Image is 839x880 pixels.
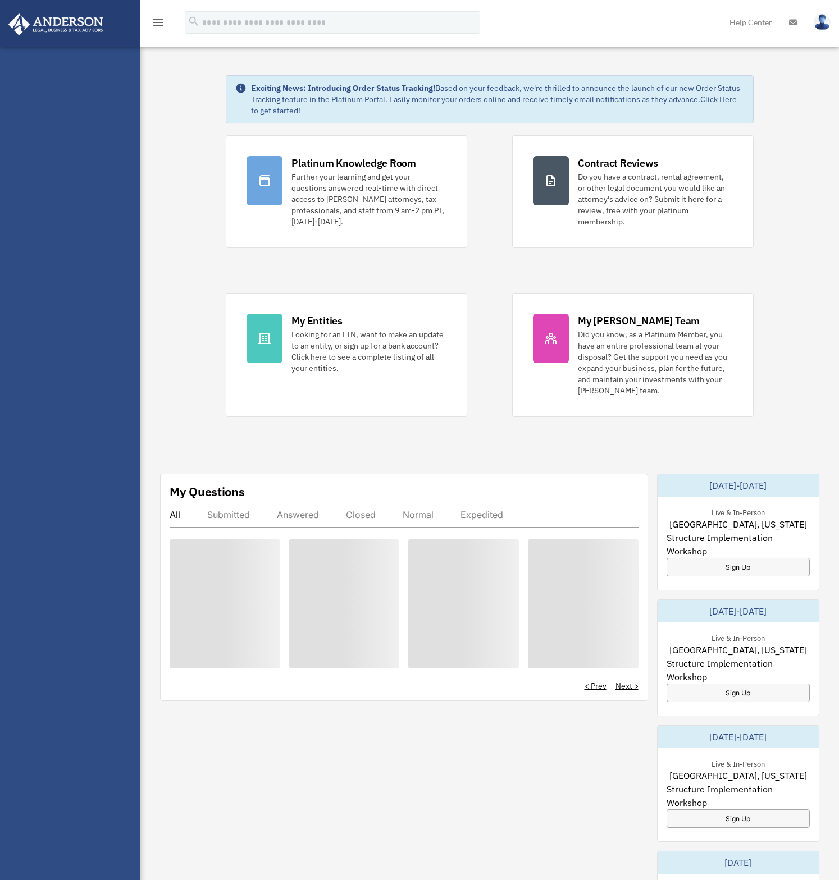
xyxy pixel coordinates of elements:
span: [GEOGRAPHIC_DATA], [US_STATE] [669,643,807,657]
i: menu [152,16,165,29]
div: Live & In-Person [703,506,774,517]
a: My Entities Looking for an EIN, want to make an update to an entity, or sign up for a bank accoun... [226,293,467,417]
a: menu [152,20,165,29]
span: Structure Implementation Workshop [667,782,810,809]
a: Next > [615,680,639,691]
a: < Prev [585,680,607,691]
div: Do you have a contract, rental agreement, or other legal document you would like an attorney's ad... [578,171,733,227]
div: Live & In-Person [703,757,774,769]
a: Contract Reviews Do you have a contract, rental agreement, or other legal document you would like... [512,135,754,248]
div: [DATE]-[DATE] [658,726,819,748]
div: Live & In-Person [703,631,774,643]
div: Further your learning and get your questions answered real-time with direct access to [PERSON_NAM... [291,171,446,227]
div: Looking for an EIN, want to make an update to an entity, or sign up for a bank account? Click her... [291,329,446,374]
div: Normal [403,509,434,520]
a: Sign Up [667,684,810,702]
strong: Exciting News: Introducing Order Status Tracking! [251,83,435,93]
div: All [170,509,180,520]
div: Submitted [207,509,250,520]
div: [DATE]-[DATE] [658,474,819,497]
div: [DATE] [658,851,819,874]
a: Click Here to get started! [251,94,737,116]
a: Sign Up [667,809,810,828]
a: Platinum Knowledge Room Further your learning and get your questions answered real-time with dire... [226,135,467,248]
div: Closed [346,509,376,520]
div: Expedited [460,509,503,520]
div: Based on your feedback, we're thrilled to announce the launch of our new Order Status Tracking fe... [251,82,744,116]
div: My Entities [291,314,342,328]
div: Contract Reviews [578,156,658,170]
a: My [PERSON_NAME] Team Did you know, as a Platinum Member, you have an entire professional team at... [512,293,754,417]
img: Anderson Advisors Platinum Portal [5,13,107,35]
span: Structure Implementation Workshop [667,657,810,684]
span: [GEOGRAPHIC_DATA], [US_STATE] [669,517,807,531]
img: User Pic [814,14,831,30]
div: Did you know, as a Platinum Member, you have an entire professional team at your disposal? Get th... [578,329,733,396]
a: Sign Up [667,558,810,576]
span: [GEOGRAPHIC_DATA], [US_STATE] [669,769,807,782]
div: My Questions [170,483,245,500]
div: My [PERSON_NAME] Team [578,314,700,328]
span: Structure Implementation Workshop [667,531,810,558]
div: Answered [277,509,319,520]
i: search [188,15,200,27]
div: Platinum Knowledge Room [291,156,416,170]
div: [DATE]-[DATE] [658,600,819,622]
